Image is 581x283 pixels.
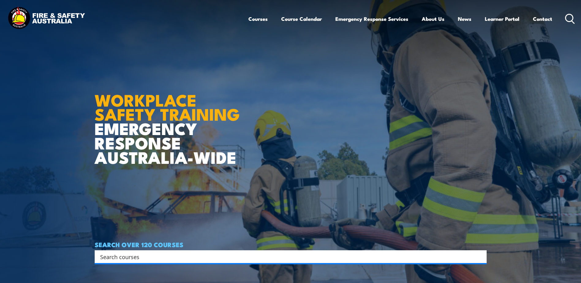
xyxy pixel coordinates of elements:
a: Contact [533,11,552,27]
a: Emergency Response Services [335,11,408,27]
h4: SEARCH OVER 120 COURSES [95,241,487,248]
button: Search magnifier button [476,252,485,261]
input: Search input [100,252,473,261]
a: News [458,11,471,27]
h1: EMERGENCY RESPONSE AUSTRALIA-WIDE [95,77,244,164]
a: Courses [248,11,268,27]
a: Learner Portal [485,11,519,27]
a: Course Calendar [281,11,322,27]
form: Search form [101,252,474,261]
strong: WORKPLACE SAFETY TRAINING [95,87,240,126]
a: About Us [422,11,444,27]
